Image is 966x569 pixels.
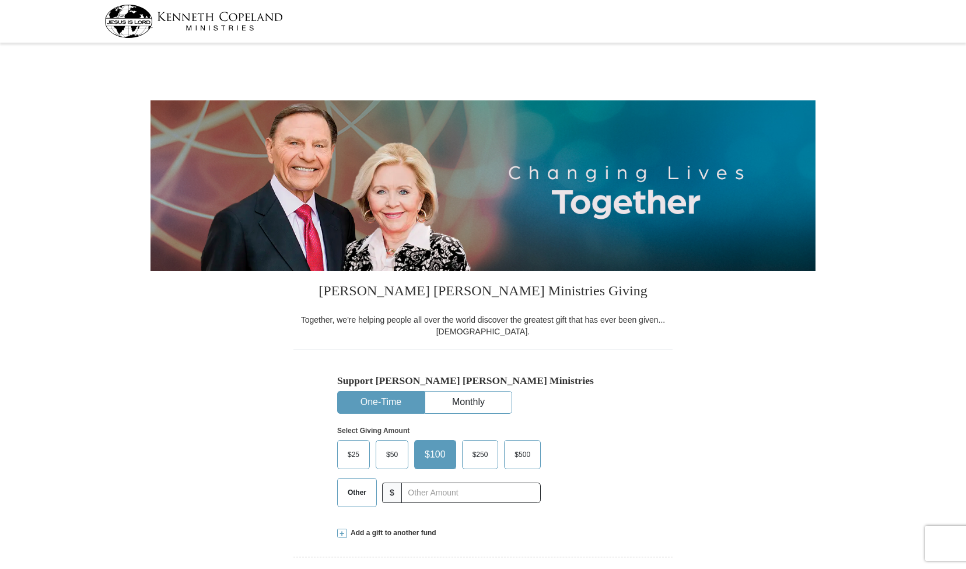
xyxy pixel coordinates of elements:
span: $50 [380,446,404,463]
div: Together, we're helping people all over the world discover the greatest gift that has ever been g... [293,314,673,337]
span: $25 [342,446,365,463]
span: $500 [509,446,536,463]
input: Other Amount [401,483,541,503]
span: $250 [467,446,494,463]
span: Other [342,484,372,501]
strong: Select Giving Amount [337,427,409,435]
span: $ [382,483,402,503]
span: $100 [419,446,452,463]
button: Monthly [425,392,512,413]
h3: [PERSON_NAME] [PERSON_NAME] Ministries Giving [293,271,673,314]
span: Add a gift to another fund [346,528,436,538]
button: One-Time [338,392,424,413]
img: kcm-header-logo.svg [104,5,283,38]
h5: Support [PERSON_NAME] [PERSON_NAME] Ministries [337,375,629,387]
